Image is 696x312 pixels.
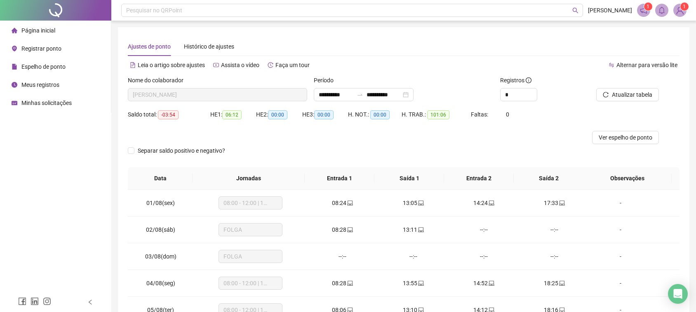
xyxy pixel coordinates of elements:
div: 08:24 [314,198,371,207]
span: reload [603,92,609,98]
span: laptop [558,200,565,206]
span: instagram [43,297,51,305]
div: HE 1: [210,110,256,119]
div: H. TRAB.: [402,110,470,119]
span: 06:12 [222,110,242,119]
span: Faça um tour [275,62,310,68]
span: laptop [488,200,494,206]
th: Jornadas [193,167,305,190]
span: 101:06 [427,110,449,119]
div: 14:52 [455,279,513,288]
span: 1 [647,4,649,9]
span: home [12,28,17,33]
div: Saldo total: [128,110,210,119]
span: 02/08(sáb) [146,226,175,233]
span: Leia o artigo sobre ajustes [138,62,205,68]
span: environment [12,46,17,51]
span: bell [658,7,665,14]
span: 0 [506,111,509,118]
span: schedule [12,100,17,106]
img: 84182 [674,4,686,16]
div: 08:28 [314,225,371,234]
span: Atualizar tabela [612,90,652,99]
span: Registrar ponto [21,45,61,52]
span: 08:00 - 12:00 | 13:00 - 17:00 [223,197,277,209]
span: FOLGA [223,224,277,236]
div: 14:24 [455,198,513,207]
span: Minhas solicitações [21,100,72,106]
span: swap [609,62,614,68]
span: info-circle [526,77,531,83]
div: 13:11 [385,225,442,234]
div: - [596,279,645,288]
span: 03/08(dom) [145,253,176,260]
span: 08:00 - 12:00 | 13:00 - 18:00 [223,277,277,289]
span: laptop [346,227,353,233]
span: facebook [18,297,26,305]
span: 1 [683,4,686,9]
div: H. NOT.: [348,110,402,119]
span: Alternar para versão lite [616,62,677,68]
button: Ver espelho de ponto [592,131,659,144]
span: search [572,7,578,14]
span: laptop [558,280,565,286]
span: laptop [417,280,424,286]
span: -03:54 [158,110,179,119]
label: Nome do colaborador [128,76,189,85]
span: left [87,299,93,305]
span: Observações [590,174,665,183]
span: file [12,64,17,70]
span: laptop [417,227,424,233]
th: Data [128,167,193,190]
div: - [596,252,645,261]
div: 13:05 [385,198,442,207]
span: 00:00 [314,110,334,119]
sup: 1 [644,2,652,11]
span: notification [640,7,647,14]
span: Assista o vídeo [221,62,259,68]
div: --:-- [526,252,583,261]
span: to [357,91,363,98]
span: Ajustes de ponto [128,43,171,50]
span: 01/08(sex) [146,200,175,206]
div: --:-- [455,225,513,234]
div: - [596,198,645,207]
span: Meus registros [21,81,59,88]
span: JAQUELINE SANTOS SILVA [133,88,302,101]
th: Entrada 2 [444,167,514,190]
th: Observações [583,167,672,190]
label: Período [314,76,339,85]
sup: Atualize o seu contato no menu Meus Dados [680,2,689,11]
span: Espelho de ponto [21,63,66,70]
div: --:-- [385,252,442,261]
div: --:-- [526,225,583,234]
span: FOLGA [223,250,277,263]
div: 17:33 [526,198,583,207]
th: Saída 2 [514,167,583,190]
span: Ver espelho de ponto [599,133,652,142]
span: [PERSON_NAME] [588,6,632,15]
span: clock-circle [12,82,17,88]
span: laptop [346,280,353,286]
span: laptop [417,200,424,206]
span: 04/08(seg) [146,280,175,286]
th: Entrada 1 [305,167,374,190]
span: Página inicial [21,27,55,34]
span: linkedin [31,297,39,305]
span: Faltas: [471,111,489,118]
span: laptop [488,280,494,286]
button: Atualizar tabela [596,88,659,101]
span: Histórico de ajustes [184,43,234,50]
span: file-text [130,62,136,68]
div: HE 2: [256,110,302,119]
div: 08:28 [314,279,371,288]
span: 00:00 [268,110,287,119]
div: 18:25 [526,279,583,288]
span: 00:00 [370,110,390,119]
span: laptop [346,200,353,206]
div: --:-- [314,252,371,261]
span: Registros [500,76,531,85]
th: Saída 1 [374,167,444,190]
div: --:-- [455,252,513,261]
div: - [596,225,645,234]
